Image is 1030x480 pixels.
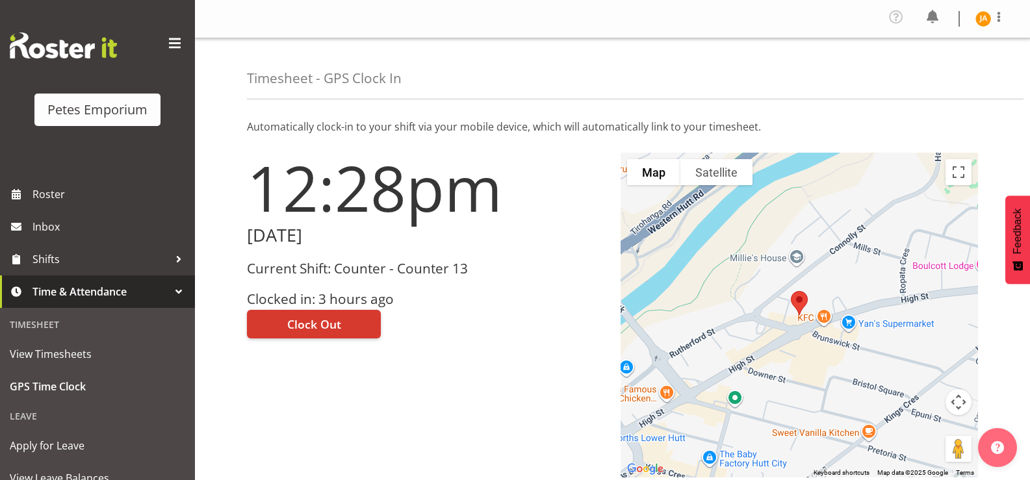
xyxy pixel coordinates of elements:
a: GPS Time Clock [3,370,192,403]
a: Apply for Leave [3,429,192,462]
button: Show street map [627,159,680,185]
a: Terms (opens in new tab) [956,469,974,476]
button: Map camera controls [946,389,972,415]
span: Feedback [1012,208,1024,254]
button: Drag Pegman onto the map to open Street View [946,436,972,462]
h3: Current Shift: Counter - Counter 13 [247,261,605,276]
div: Petes Emporium [47,100,148,120]
img: help-xxl-2.png [991,441,1004,454]
div: Leave [3,403,192,429]
span: Map data ©2025 Google [877,469,948,476]
h4: Timesheet - GPS Clock In [247,71,402,86]
button: Toggle fullscreen view [946,159,972,185]
span: Shifts [32,249,169,269]
span: Time & Attendance [32,282,169,301]
img: Google [624,461,667,477]
span: Apply for Leave [10,436,185,455]
div: Timesheet [3,311,192,338]
h1: 12:28pm [247,153,605,223]
button: Feedback - Show survey [1005,196,1030,284]
img: Rosterit website logo [10,32,117,58]
p: Automatically clock-in to your shift via your mobile device, which will automatically link to you... [247,119,978,134]
button: Show satellite imagery [680,159,753,185]
span: Inbox [32,217,188,236]
button: Clock Out [247,310,381,338]
h2: [DATE] [247,225,605,246]
a: Open this area in Google Maps (opens a new window) [624,461,667,477]
a: View Timesheets [3,338,192,370]
img: jeseryl-armstrong10788.jpg [975,11,991,27]
span: Roster [32,184,188,204]
button: Keyboard shortcuts [814,468,869,477]
span: View Timesheets [10,344,185,364]
h3: Clocked in: 3 hours ago [247,292,605,307]
span: GPS Time Clock [10,377,185,396]
span: Clock Out [287,316,341,333]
